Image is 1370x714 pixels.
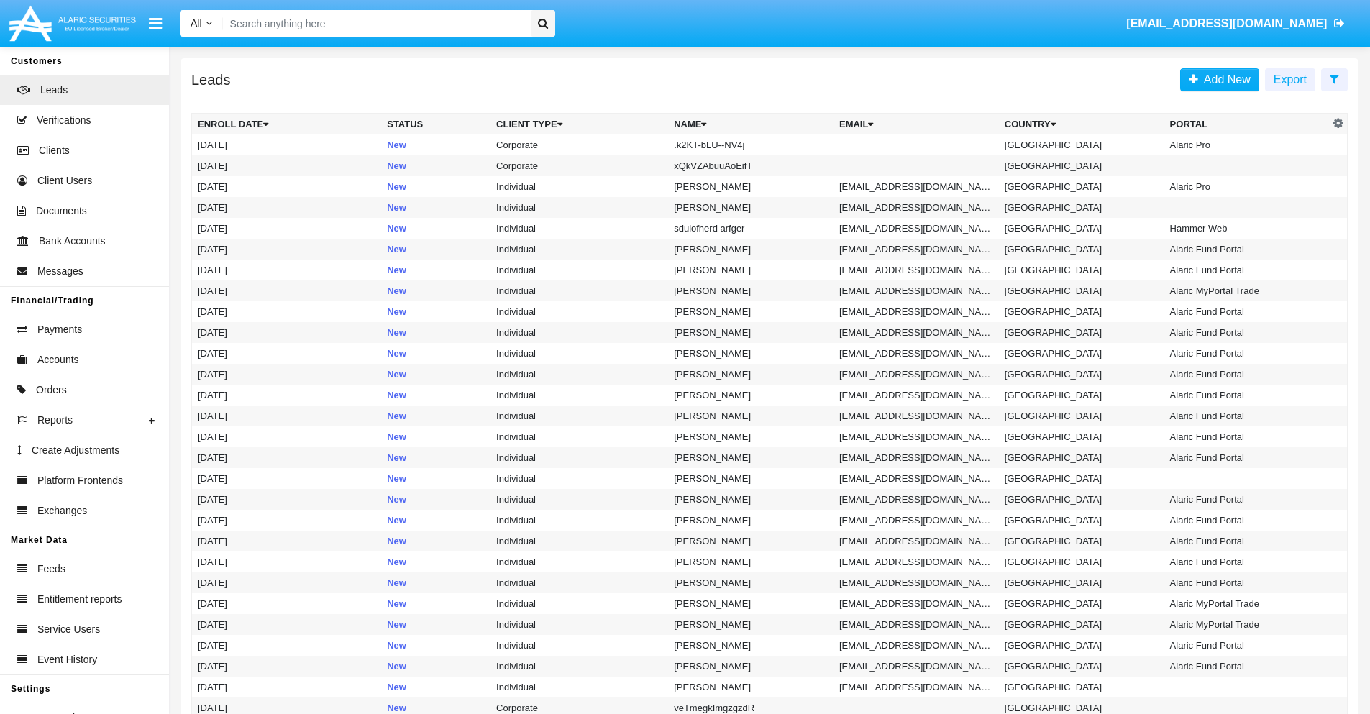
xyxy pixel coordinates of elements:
[191,74,231,86] h5: Leads
[834,677,999,697] td: [EMAIL_ADDRESS][DOMAIN_NAME]
[490,364,668,385] td: Individual
[999,531,1164,551] td: [GEOGRAPHIC_DATA]
[381,176,490,197] td: New
[490,239,668,260] td: Individual
[381,572,490,593] td: New
[1164,343,1330,364] td: Alaric Fund Portal
[999,593,1164,614] td: [GEOGRAPHIC_DATA]
[37,503,87,518] span: Exchanges
[668,614,834,635] td: [PERSON_NAME]
[381,635,490,656] td: New
[381,301,490,322] td: New
[192,218,382,239] td: [DATE]
[37,592,122,607] span: Entitlement reports
[1164,280,1330,301] td: Alaric MyPortal Trade
[36,203,87,219] span: Documents
[37,322,82,337] span: Payments
[999,364,1164,385] td: [GEOGRAPHIC_DATA]
[834,322,999,343] td: [EMAIL_ADDRESS][DOMAIN_NAME]
[490,510,668,531] td: Individual
[1164,447,1330,468] td: Alaric Fund Portal
[381,322,490,343] td: New
[999,343,1164,364] td: [GEOGRAPHIC_DATA]
[490,260,668,280] td: Individual
[192,385,382,406] td: [DATE]
[490,551,668,572] td: Individual
[668,635,834,656] td: [PERSON_NAME]
[381,656,490,677] td: New
[192,447,382,468] td: [DATE]
[192,426,382,447] td: [DATE]
[668,197,834,218] td: [PERSON_NAME]
[668,593,834,614] td: [PERSON_NAME]
[668,510,834,531] td: [PERSON_NAME]
[192,322,382,343] td: [DATE]
[381,343,490,364] td: New
[381,385,490,406] td: New
[999,301,1164,322] td: [GEOGRAPHIC_DATA]
[381,489,490,510] td: New
[668,426,834,447] td: [PERSON_NAME]
[999,114,1164,135] th: Country
[1164,614,1330,635] td: Alaric MyPortal Trade
[834,301,999,322] td: [EMAIL_ADDRESS][DOMAIN_NAME]
[191,17,202,29] span: All
[192,280,382,301] td: [DATE]
[1274,73,1307,86] span: Export
[834,468,999,489] td: [EMAIL_ADDRESS][DOMAIN_NAME]
[192,468,382,489] td: [DATE]
[999,218,1164,239] td: [GEOGRAPHIC_DATA]
[39,143,70,158] span: Clients
[668,489,834,510] td: [PERSON_NAME]
[381,614,490,635] td: New
[999,176,1164,197] td: [GEOGRAPHIC_DATA]
[999,635,1164,656] td: [GEOGRAPHIC_DATA]
[39,234,106,249] span: Bank Accounts
[381,426,490,447] td: New
[999,614,1164,635] td: [GEOGRAPHIC_DATA]
[490,614,668,635] td: Individual
[37,264,83,279] span: Messages
[1164,239,1330,260] td: Alaric Fund Portal
[381,218,490,239] td: New
[1164,260,1330,280] td: Alaric Fund Portal
[490,656,668,677] td: Individual
[192,239,382,260] td: [DATE]
[381,551,490,572] td: New
[999,280,1164,301] td: [GEOGRAPHIC_DATA]
[668,176,834,197] td: [PERSON_NAME]
[1180,68,1259,91] a: Add New
[192,677,382,697] td: [DATE]
[834,656,999,677] td: [EMAIL_ADDRESS][DOMAIN_NAME]
[834,218,999,239] td: [EMAIL_ADDRESS][DOMAIN_NAME]
[381,239,490,260] td: New
[834,406,999,426] td: [EMAIL_ADDRESS][DOMAIN_NAME]
[192,614,382,635] td: [DATE]
[37,622,100,637] span: Service Users
[668,551,834,572] td: [PERSON_NAME]
[490,218,668,239] td: Individual
[490,593,668,614] td: Individual
[192,155,382,176] td: [DATE]
[668,406,834,426] td: [PERSON_NAME]
[381,677,490,697] td: New
[668,468,834,489] td: [PERSON_NAME]
[381,510,490,531] td: New
[999,468,1164,489] td: [GEOGRAPHIC_DATA]
[1164,385,1330,406] td: Alaric Fund Portal
[999,260,1164,280] td: [GEOGRAPHIC_DATA]
[1164,656,1330,677] td: Alaric Fund Portal
[490,531,668,551] td: Individual
[1164,322,1330,343] td: Alaric Fund Portal
[37,173,92,188] span: Client Users
[192,406,382,426] td: [DATE]
[668,531,834,551] td: [PERSON_NAME]
[490,677,668,697] td: Individual
[834,239,999,260] td: [EMAIL_ADDRESS][DOMAIN_NAME]
[1164,531,1330,551] td: Alaric Fund Portal
[834,447,999,468] td: [EMAIL_ADDRESS][DOMAIN_NAME]
[668,155,834,176] td: xQkVZAbuuAoEifT
[1120,4,1352,44] a: [EMAIL_ADDRESS][DOMAIN_NAME]
[381,197,490,218] td: New
[490,301,668,322] td: Individual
